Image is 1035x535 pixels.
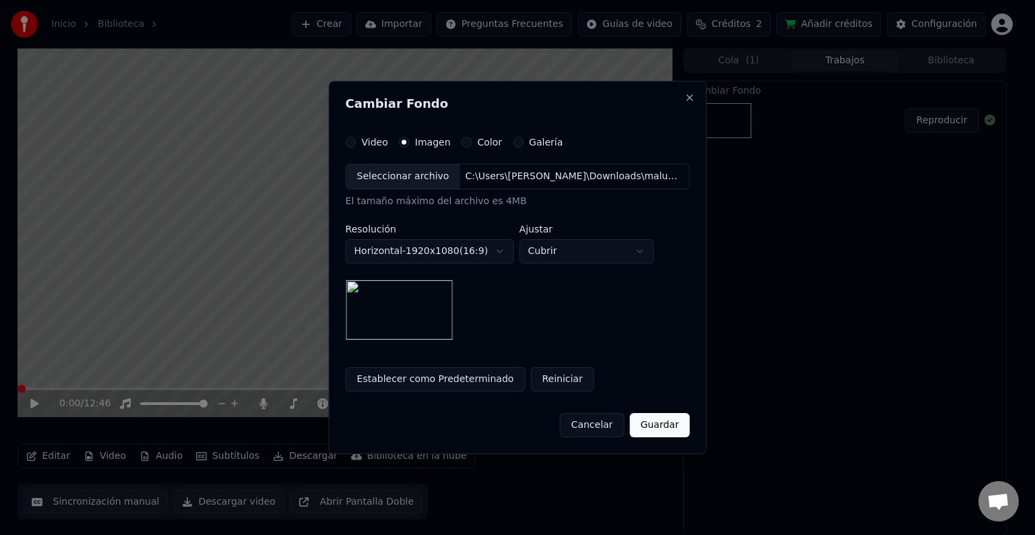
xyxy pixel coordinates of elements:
label: Resolución [346,224,514,234]
button: Cancelar [560,413,625,437]
div: El tamaño máximo del archivo es 4MB [346,195,690,208]
label: Color [478,137,503,147]
label: Ajustar [520,224,654,234]
div: Seleccionar archivo [346,164,460,189]
h2: Cambiar Fondo [346,98,690,110]
div: C:\Users\[PERSON_NAME]\Downloads\maluma renovado para extender (1).jpg [460,170,689,183]
label: Video [362,137,388,147]
label: Galería [529,137,563,147]
button: Guardar [629,413,689,437]
button: Establecer como Predeterminado [346,367,526,391]
button: Reiniciar [530,367,594,391]
label: Imagen [415,137,451,147]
